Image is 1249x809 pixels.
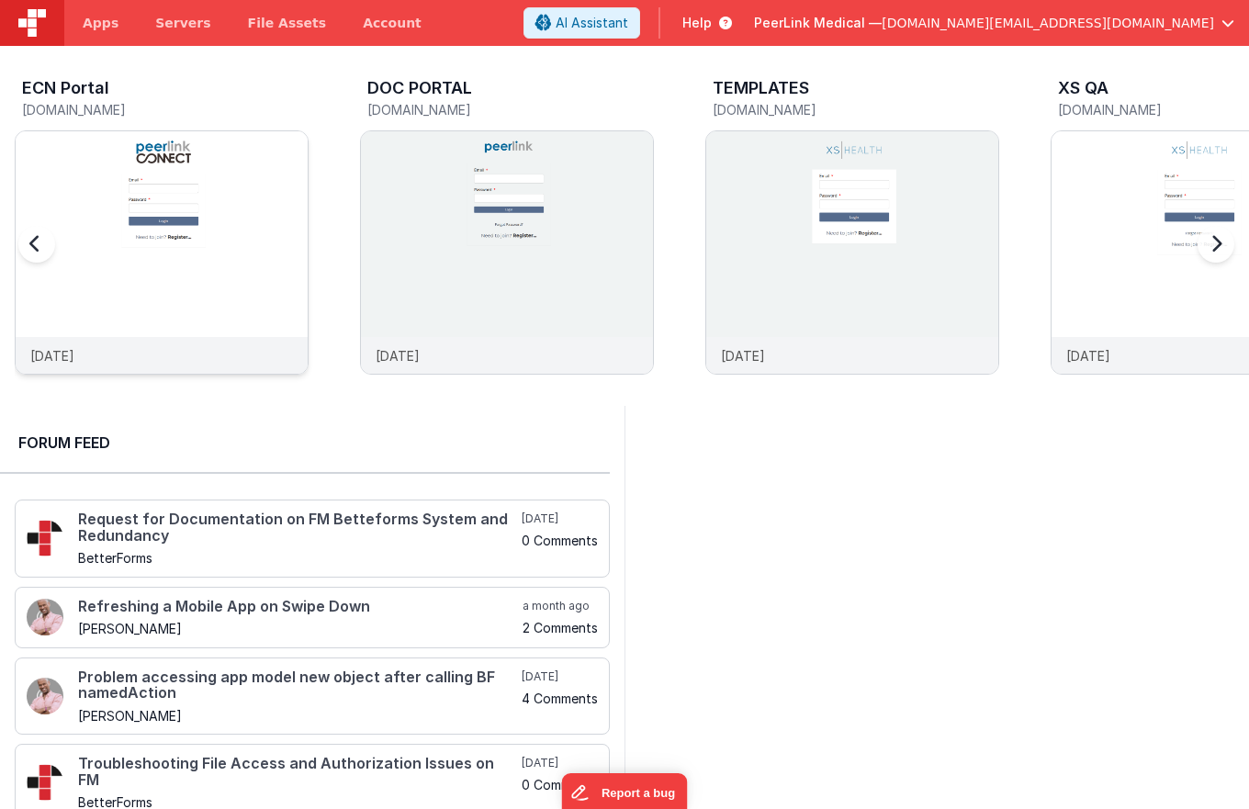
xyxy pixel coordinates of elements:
span: File Assets [248,14,327,32]
p: [DATE] [376,346,420,365]
h5: 4 Comments [522,691,598,705]
h4: Refreshing a Mobile App on Swipe Down [78,599,519,615]
h3: XS QA [1058,79,1108,97]
span: AI Assistant [556,14,628,32]
a: Refreshing a Mobile App on Swipe Down [PERSON_NAME] a month ago 2 Comments [15,587,610,648]
a: Request for Documentation on FM Betteforms System and Redundancy BetterForms [DATE] 0 Comments [15,500,610,578]
h5: [DATE] [522,756,598,770]
h5: [PERSON_NAME] [78,622,519,635]
span: Servers [155,14,210,32]
h4: Troubleshooting File Access and Authorization Issues on FM [78,756,518,788]
span: Help [682,14,712,32]
button: PeerLink Medical — [DOMAIN_NAME][EMAIL_ADDRESS][DOMAIN_NAME] [754,14,1234,32]
a: Problem accessing app model new object after calling BF namedAction [PERSON_NAME] [DATE] 4 Comments [15,657,610,736]
span: [DOMAIN_NAME][EMAIL_ADDRESS][DOMAIN_NAME] [882,14,1214,32]
img: 295_2.png [27,764,63,801]
span: PeerLink Medical — [754,14,882,32]
h5: [DOMAIN_NAME] [22,103,309,117]
p: [DATE] [1066,346,1110,365]
p: [DATE] [721,346,765,365]
h2: Forum Feed [18,432,591,454]
h5: BetterForms [78,551,518,565]
img: 411_2.png [27,678,63,714]
h3: DOC PORTAL [367,79,472,97]
button: AI Assistant [523,7,640,39]
h3: TEMPLATES [713,79,809,97]
h5: 2 Comments [523,621,598,635]
h5: [DOMAIN_NAME] [367,103,654,117]
h5: a month ago [523,599,598,613]
h5: 0 Comments [522,534,598,547]
h5: [PERSON_NAME] [78,709,518,723]
h5: [DOMAIN_NAME] [713,103,999,117]
img: 295_2.png [27,520,63,556]
h5: [DATE] [522,511,598,526]
img: 411_2.png [27,599,63,635]
h4: Problem accessing app model new object after calling BF namedAction [78,669,518,702]
h3: ECN Portal [22,79,109,97]
h4: Request for Documentation on FM Betteforms System and Redundancy [78,511,518,544]
h5: [DATE] [522,669,598,684]
h5: 0 Comments [522,778,598,792]
span: Apps [83,14,118,32]
h5: BetterForms [78,795,518,809]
